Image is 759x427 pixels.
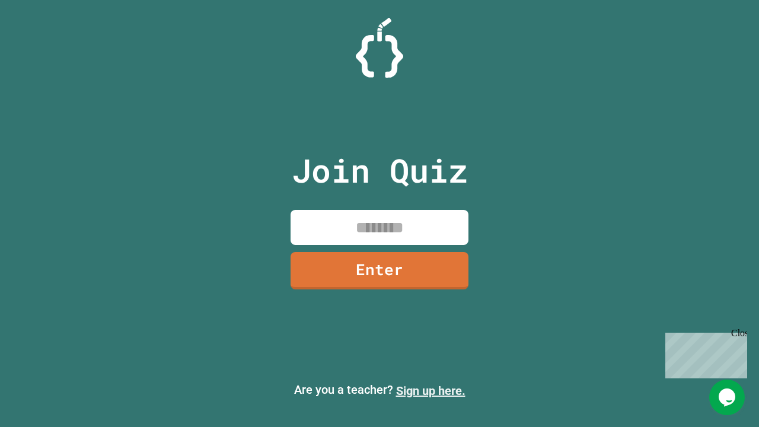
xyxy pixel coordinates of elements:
[661,328,747,378] iframe: chat widget
[5,5,82,75] div: Chat with us now!Close
[356,18,403,78] img: Logo.svg
[291,252,468,289] a: Enter
[396,384,465,398] a: Sign up here.
[292,146,468,195] p: Join Quiz
[709,380,747,415] iframe: chat widget
[9,381,750,400] p: Are you a teacher?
